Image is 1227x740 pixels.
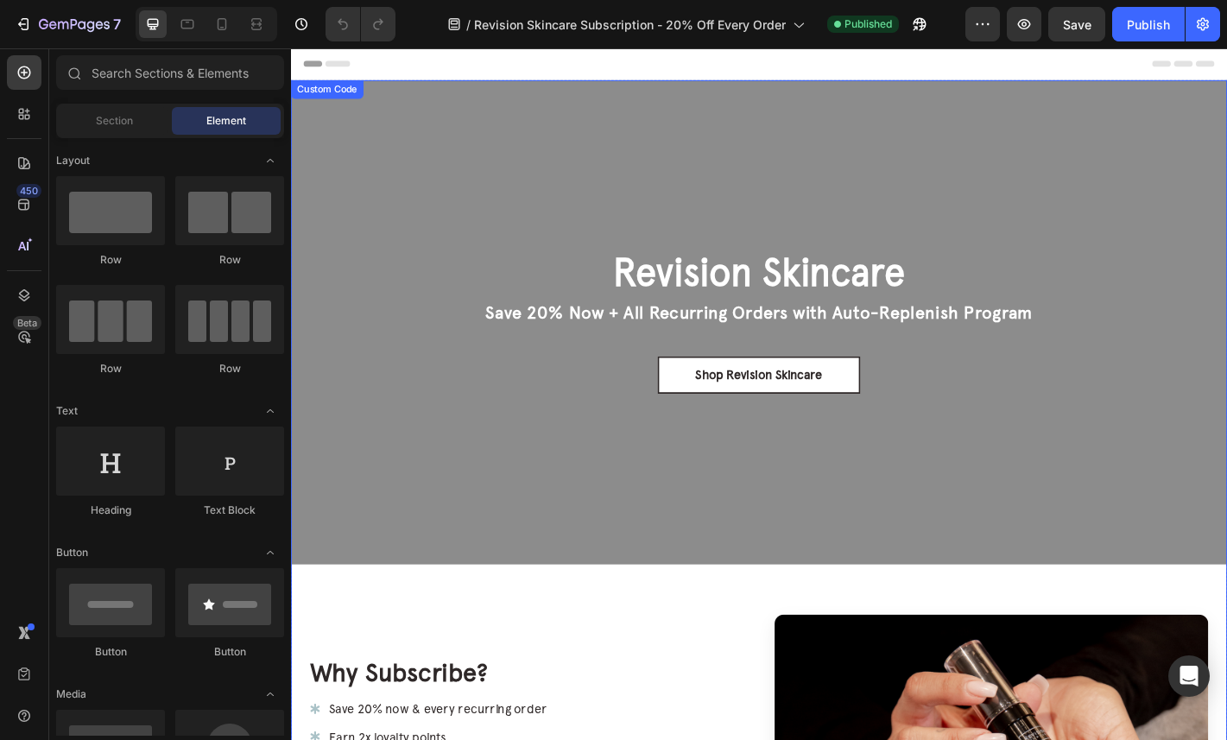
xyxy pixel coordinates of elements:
[326,7,395,41] div: Undo/Redo
[291,48,1227,740] iframe: Design area
[56,252,165,268] div: Row
[1168,655,1210,697] div: Open Intercom Messenger
[1063,17,1091,32] span: Save
[466,16,471,34] span: /
[56,403,78,419] span: Text
[3,38,77,54] div: Custom Code
[256,680,284,708] span: Toggle open
[13,316,41,330] div: Beta
[256,147,284,174] span: Toggle open
[256,539,284,566] span: Toggle open
[56,686,86,702] span: Media
[113,14,121,35] p: 7
[16,184,41,198] div: 450
[1112,7,1185,41] button: Publish
[7,7,129,41] button: 7
[1127,16,1170,34] div: Publish
[175,503,284,518] div: Text Block
[206,113,246,129] span: Element
[1048,7,1105,41] button: Save
[96,113,133,129] span: Section
[406,341,630,383] a: Shop Revision Skincare
[175,252,284,268] div: Row
[175,644,284,660] div: Button
[56,545,88,560] span: Button
[256,397,284,425] span: Toggle open
[56,153,90,168] span: Layout
[56,503,165,518] div: Heading
[56,361,165,376] div: Row
[21,675,501,708] h2: Why Subscribe?
[175,361,284,376] div: Row
[56,644,165,660] div: Button
[474,16,786,34] span: Revision Skincare Subscription - 20% Off Every Order
[56,55,284,90] input: Search Sections & Elements
[844,16,892,32] span: Published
